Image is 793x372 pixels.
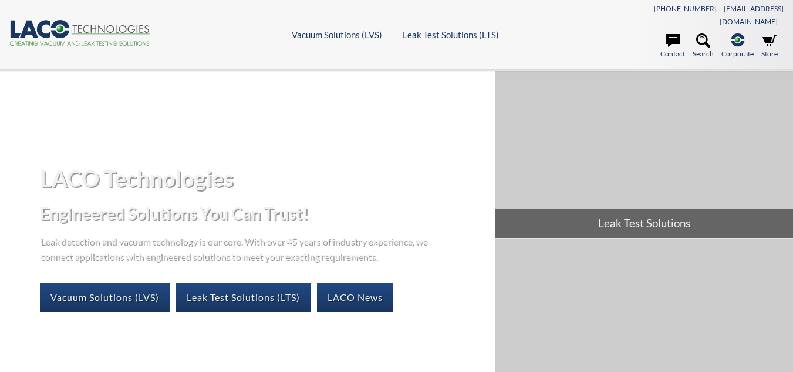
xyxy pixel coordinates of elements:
a: Leak Test Solutions (LTS) [176,283,311,312]
a: Leak Test Solutions [495,71,793,237]
a: [EMAIL_ADDRESS][DOMAIN_NAME] [720,4,784,26]
a: LACO News [317,283,393,312]
span: Corporate [721,48,754,59]
a: Contact [660,33,685,59]
a: [PHONE_NUMBER] [654,4,717,13]
h1: LACO Technologies [40,164,487,193]
h2: Engineered Solutions You Can Trust! [40,203,487,224]
span: Leak Test Solutions [495,209,793,238]
a: Leak Test Solutions (LTS) [403,29,499,40]
a: Search [693,33,714,59]
a: Vacuum Solutions (LVS) [40,283,170,312]
p: Leak detection and vacuum technology is our core. With over 45 years of industry experience, we c... [40,233,433,263]
a: Vacuum Solutions (LVS) [292,29,382,40]
a: Store [761,33,778,59]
